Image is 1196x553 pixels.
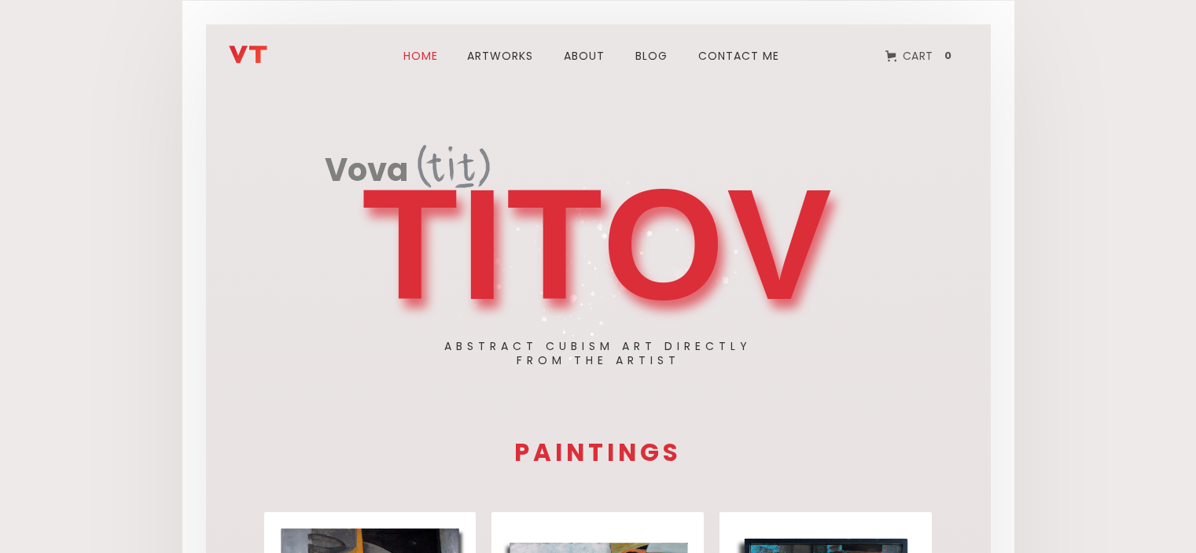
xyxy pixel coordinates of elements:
img: Vladimir Titov [229,46,267,64]
div: 0 [940,49,956,63]
a: home [229,32,323,64]
h1: TITOV [362,174,834,315]
h2: Abstract Cubism ART directly from the artist [444,339,752,367]
a: blog [626,28,677,84]
a: ARTWORks [458,28,543,84]
img: Tit [418,145,490,188]
h3: PAINTINGS [256,441,940,465]
div: Cart [903,46,933,66]
a: Home [396,28,446,84]
a: about [554,28,614,84]
a: VovaTitTITOVAbstract Cubism ART directlyfrom the artist [325,142,872,323]
h2: Vova [325,154,408,190]
a: Open empty cart [874,39,968,73]
a: Contact me [689,28,789,84]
